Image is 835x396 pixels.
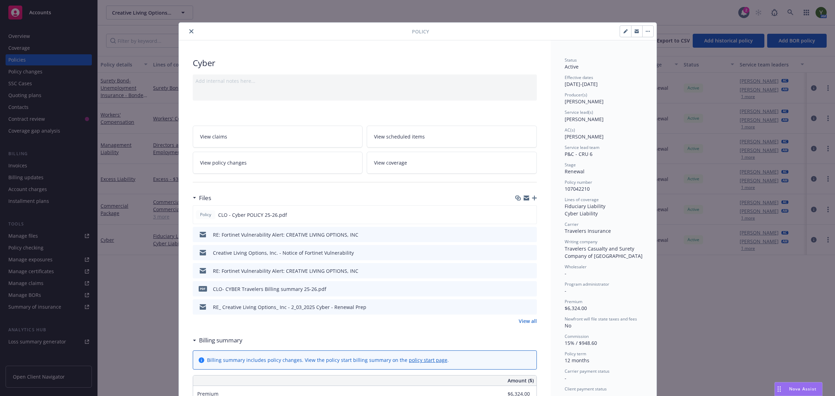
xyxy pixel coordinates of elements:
[565,133,604,140] span: [PERSON_NAME]
[565,368,610,374] span: Carrier payment status
[565,197,599,203] span: Lines of coverage
[774,382,822,396] button: Nova Assist
[565,127,575,133] span: AC(s)
[199,193,211,203] h3: Files
[565,386,607,392] span: Client payment status
[565,98,604,105] span: [PERSON_NAME]
[565,203,643,210] div: Fiduciary Liability
[565,245,643,259] span: Travelers Casualty and Surety Company of [GEOGRAPHIC_DATA]
[565,221,579,227] span: Carrier
[565,305,587,311] span: $6,324.00
[367,126,537,148] a: View scheduled items
[565,375,566,381] span: -
[565,74,643,88] div: [DATE] - [DATE]
[213,249,354,256] div: Creative Living Options, Inc. - Notice of Fortinet Vulnerability
[517,285,522,293] button: download file
[196,77,534,85] div: Add internal notes here...
[193,193,211,203] div: Files
[565,333,589,339] span: Commission
[409,357,447,363] a: policy start page
[528,303,534,311] button: preview file
[193,336,242,345] div: Billing summary
[199,286,207,291] span: pdf
[199,336,242,345] h3: Billing summary
[508,377,534,384] span: Amount ($)
[565,287,566,294] span: -
[565,168,584,175] span: Renewal
[516,211,522,219] button: download file
[565,281,609,287] span: Program administrator
[565,239,597,245] span: Writing company
[565,162,576,168] span: Stage
[528,231,534,238] button: preview file
[374,133,425,140] span: View scheduled items
[565,340,597,346] span: 15% / $948.60
[213,303,366,311] div: RE_ Creative Living Options_ Inc - 2_03_2025 Cyber - Renewal Prep
[193,57,537,69] div: Cyber
[775,382,784,396] div: Drag to move
[200,159,247,166] span: View policy changes
[527,211,534,219] button: preview file
[517,267,522,275] button: download file
[565,92,587,98] span: Producer(s)
[565,322,571,329] span: No
[367,152,537,174] a: View coverage
[565,316,637,322] span: Newfront will file state taxes and fees
[565,109,593,115] span: Service lead(s)
[565,179,592,185] span: Policy number
[213,267,358,275] div: RE: Fortinet Vulnerability Alert: CREATIVE LIVING OPTIONS, INC
[207,356,449,364] div: Billing summary includes policy changes. View the policy start billing summary on the .
[374,159,407,166] span: View coverage
[565,351,586,357] span: Policy term
[412,28,429,35] span: Policy
[565,210,643,217] div: Cyber Liability
[213,285,326,293] div: CLO- CYBER Travelers Billing summary 25-26.pdf
[517,231,522,238] button: download file
[528,249,534,256] button: preview file
[565,151,593,157] span: P&C - CRU 6
[517,249,522,256] button: download file
[187,27,196,35] button: close
[565,357,589,364] span: 12 months
[193,126,363,148] a: View claims
[519,317,537,325] a: View all
[565,57,577,63] span: Status
[528,285,534,293] button: preview file
[565,264,587,270] span: Wholesaler
[193,152,363,174] a: View policy changes
[200,133,227,140] span: View claims
[565,144,599,150] span: Service lead team
[565,299,582,304] span: Premium
[565,116,604,122] span: [PERSON_NAME]
[789,386,817,392] span: Nova Assist
[565,228,611,234] span: Travelers Insurance
[213,231,358,238] div: RE: Fortinet Vulnerability Alert: CREATIVE LIVING OPTIONS, INC
[517,303,522,311] button: download file
[218,211,287,219] span: CLO - Cyber POLICY 25-26.pdf
[565,74,593,80] span: Effective dates
[565,270,566,277] span: -
[565,185,590,192] span: 107042210
[528,267,534,275] button: preview file
[199,212,213,218] span: Policy
[565,63,579,70] span: Active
